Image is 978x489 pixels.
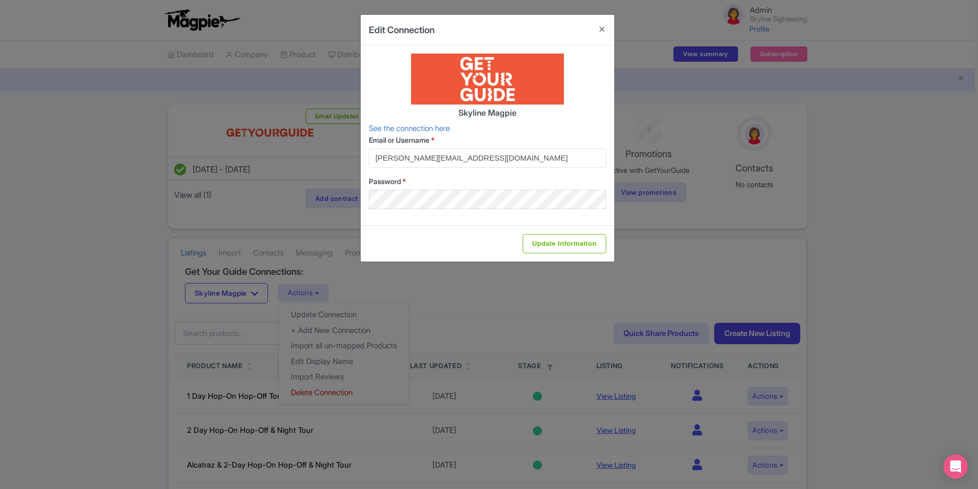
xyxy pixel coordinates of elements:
[369,136,429,144] span: Email or Username
[523,234,606,253] input: Update Information
[369,23,434,37] h4: Edit Connection
[943,454,968,479] div: Open Intercom Messenger
[369,109,606,118] h4: Skyline Magpie
[369,177,401,186] span: Password
[590,15,614,44] button: Close
[411,54,564,105] img: get_your_guide-7e38668e3d2e402e10b01a42601023d1.png
[369,123,450,133] a: See the connection here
